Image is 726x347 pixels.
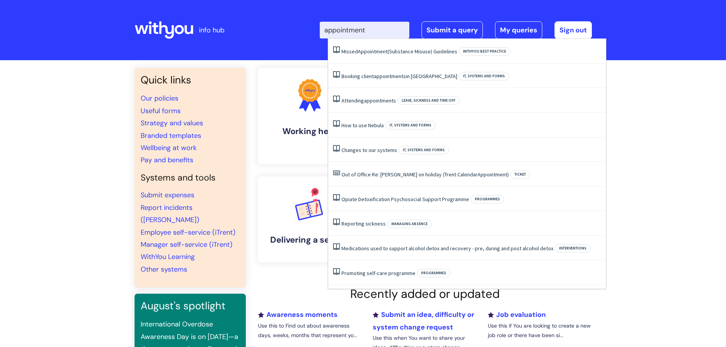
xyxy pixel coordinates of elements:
div: | - [320,21,592,39]
a: Delivering a service [258,176,362,262]
a: Reporting sickness [341,220,386,227]
a: Submit a query [421,21,483,39]
span: IT, systems and forms [399,146,449,154]
p: Use this if You are looking to create a new job role or there have been si... [488,321,591,340]
a: Submit expenses [141,190,194,200]
span: appointments [374,73,406,80]
p: Use this to Find out about awareness days, weeks, months that represent yo... [258,321,362,340]
h4: Working here [264,126,356,136]
h3: Quick links [141,74,240,86]
a: Pay and benefits [141,155,193,165]
span: Appointment [478,171,507,178]
span: Managing absence [387,220,432,228]
span: Leave, sickness and time off [397,96,460,105]
a: Attendingappointments [341,97,396,104]
input: Search [320,22,409,38]
a: Our policies [141,94,178,103]
a: Other systems [141,265,187,274]
a: Sign out [555,21,592,39]
a: Submit an idea, difficulty or system change request [373,310,474,331]
a: Booking clientappointmentsin [GEOGRAPHIC_DATA] [341,73,457,80]
a: WithYou Learning [141,252,195,261]
a: MissedAppointment(Substance Misuse) Guidelines [341,48,457,55]
a: Promoting self-care programme [341,270,415,277]
h2: Recently added or updated [258,287,592,301]
a: Changes to our systems [341,147,397,154]
span: Interventions [555,244,591,253]
p: info hub [199,24,224,36]
a: Awareness moments [258,310,338,319]
span: Programmes [471,195,504,203]
h4: Systems and tools [141,173,240,183]
h3: August's spotlight [141,300,240,312]
span: WithYou best practice [459,47,510,56]
span: IT, systems and forms [459,72,509,80]
span: Ticket [510,170,530,179]
span: Appointment [358,48,388,55]
a: Strategy and values [141,118,203,128]
a: Out of Office Re: [PERSON_NAME] on holiday (Trent CalendarAppointment) [341,171,509,178]
span: IT, systems and forms [385,121,436,130]
a: Job evaluation [488,310,546,319]
a: Manager self-service (iTrent) [141,240,232,249]
span: Programmes [417,269,450,277]
a: Working here [258,68,362,164]
h4: Delivering a service [264,235,356,245]
a: How to use Nebula [341,122,384,129]
a: Useful forms [141,106,181,115]
a: Medications used to support alcohol detox and recovery - pre, during and post alcohol detox [341,245,553,252]
a: Branded templates [141,131,201,140]
a: Opiate Detoxification Psychosocial Support Programme [341,196,469,203]
a: Employee self-service (iTrent) [141,228,236,237]
span: appointments [364,97,396,104]
a: My queries [495,21,542,39]
a: Report incidents ([PERSON_NAME]) [141,203,199,224]
a: Wellbeing at work [141,143,197,152]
